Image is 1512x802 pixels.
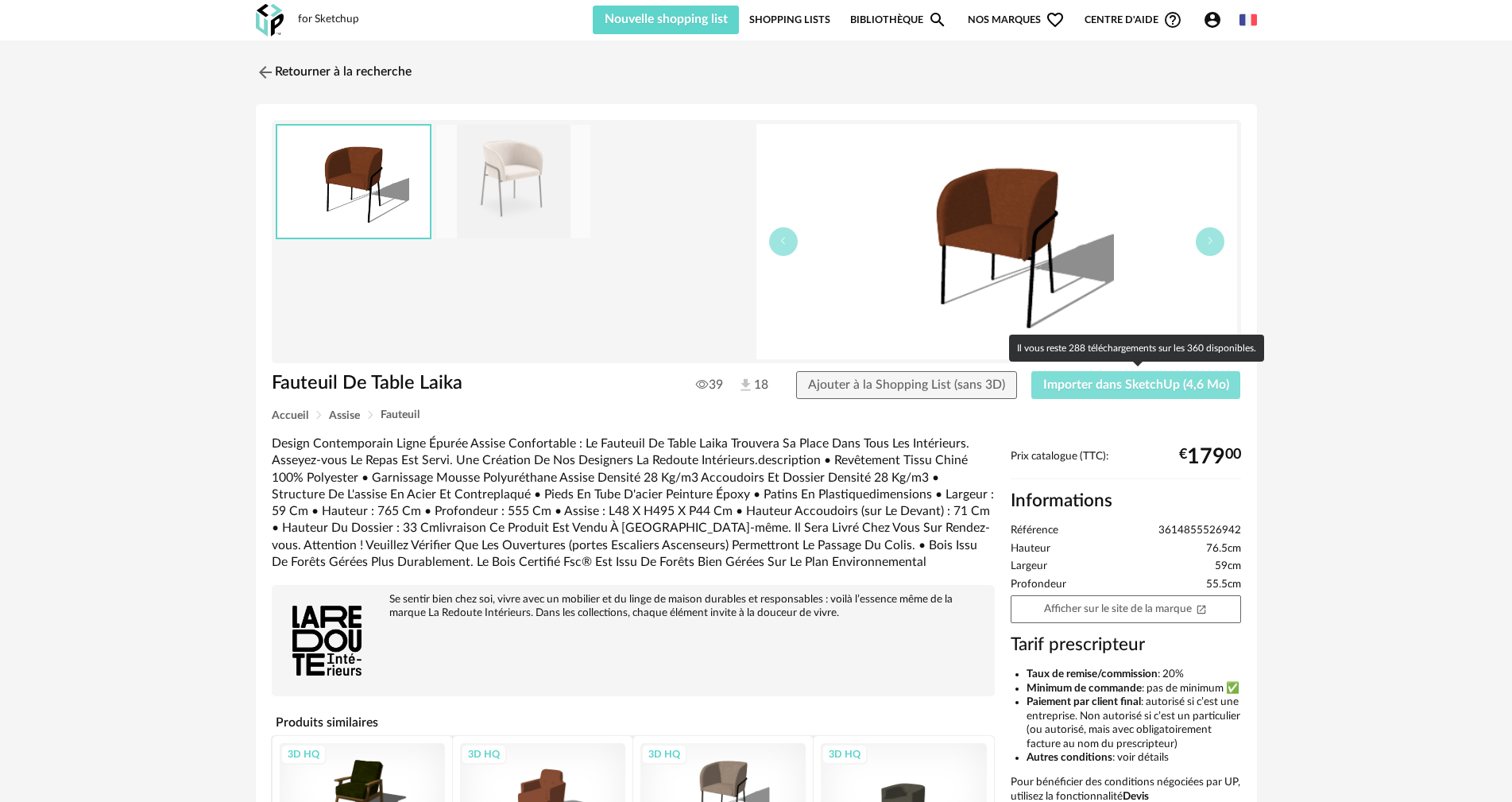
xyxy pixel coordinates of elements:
li: : pas de minimum ✅ [1027,682,1241,696]
div: Prix catalogue (TTC): [1011,450,1241,479]
div: € 00 [1179,451,1241,463]
button: Importer dans SketchUp (4,6 Mo) [1031,371,1241,400]
img: thumbnail.png [756,124,1237,359]
div: for Sketchup [298,13,359,27]
span: 59cm [1215,560,1241,574]
b: Taux de remise/commission [1027,668,1158,680]
span: Help Circle Outline icon [1163,10,1182,29]
b: Paiement par client final [1027,696,1141,707]
span: Account Circle icon [1203,10,1229,29]
img: brand logo [280,593,375,688]
button: Nouvelle shopping list [593,6,740,34]
a: Retourner à la recherche [256,55,412,90]
b: Devis [1123,791,1149,802]
div: 3D HQ [461,744,507,765]
span: Largeur [1011,560,1047,574]
h1: Fauteuil De Table Laika [272,371,667,396]
span: Référence [1011,524,1058,538]
img: fr [1239,11,1257,29]
span: Hauteur [1011,542,1050,556]
span: 179 [1187,451,1225,463]
span: Assise [329,410,360,421]
a: Afficher sur le site de la marqueOpen In New icon [1011,595,1241,623]
h2: Informations [1011,490,1241,513]
span: 55.5cm [1206,578,1241,592]
div: Il vous reste 288 téléchargements sur les 360 disponibles. [1009,335,1264,362]
span: 18 [737,377,767,394]
li: : autorisé si c’est une entreprise. Non autorisé si c’est un particulier (ou autorisé, mais avec ... [1027,695,1241,751]
span: Importer dans SketchUp (4,6 Mo) [1043,378,1229,391]
img: thumbnail.png [277,126,430,238]
span: Ajouter à la Shopping List (sans 3D) [808,378,1005,391]
span: Magnify icon [928,10,947,29]
div: 3D HQ [641,744,687,765]
div: Breadcrumb [272,409,1241,421]
span: Heart Outline icon [1046,10,1065,29]
span: 3614855526942 [1158,524,1241,538]
span: Nos marques [968,6,1065,34]
a: Shopping Lists [749,6,830,34]
div: 3D HQ [280,744,327,765]
div: Design Contemporain Ligne Épurée Assise Confortable : Le Fauteuil De Table Laika Trouvera Sa Plac... [272,436,995,571]
b: Minimum de commande [1027,683,1142,694]
span: 39 [696,377,723,393]
button: Ajouter à la Shopping List (sans 3D) [796,371,1017,400]
div: Se sentir bien chez soi, vivre avec un mobilier et du linge de maison durables et responsables : ... [280,593,987,620]
span: Accueil [272,410,308,421]
a: BibliothèqueMagnify icon [850,6,947,34]
h4: Produits similaires [272,711,995,734]
h3: Tarif prescripteur [1011,633,1241,657]
span: Account Circle icon [1203,10,1222,29]
li: : 20% [1027,668,1241,682]
span: Fauteuil [381,409,420,420]
img: 7be4d90664924de6e5fccd3cc87530e5.jpg [436,125,590,238]
span: Profondeur [1011,578,1066,592]
span: Nouvelle shopping list [605,13,728,25]
div: 3D HQ [822,744,868,765]
img: svg+xml;base64,PHN2ZyB3aWR0aD0iMjQiIGhlaWdodD0iMjQiIHZpZXdCb3g9IjAgMCAyNCAyNCIgZmlsbD0ibm9uZSIgeG... [256,63,275,82]
span: Centre d'aideHelp Circle Outline icon [1085,10,1182,29]
li: : voir détails [1027,751,1241,765]
span: 76.5cm [1206,542,1241,556]
img: Téléchargements [737,377,754,393]
b: Autres conditions [1027,752,1112,763]
span: Open In New icon [1196,602,1207,614]
img: OXP [256,4,284,37]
